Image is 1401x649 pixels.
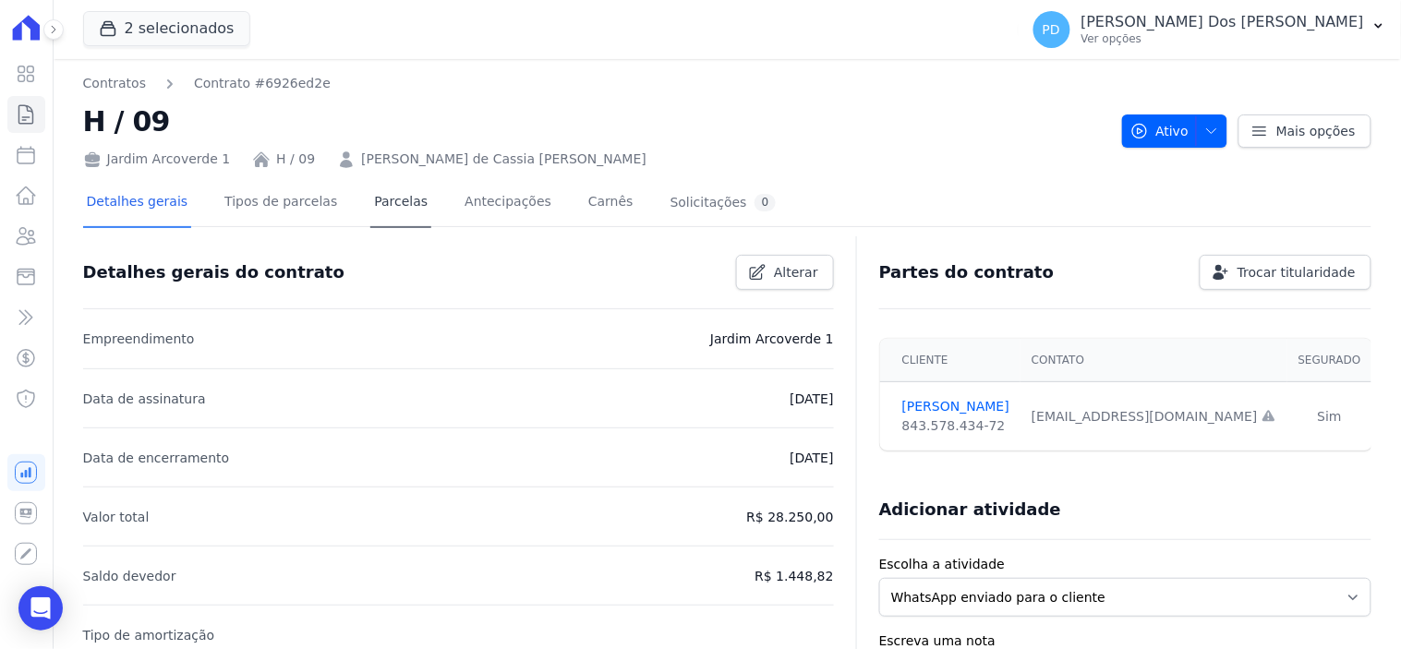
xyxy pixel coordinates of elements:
a: Carnês [585,179,637,228]
nav: Breadcrumb [83,74,331,93]
button: PD [PERSON_NAME] Dos [PERSON_NAME] Ver opções [1019,4,1401,55]
div: 0 [755,194,777,211]
p: Saldo devedor [83,565,176,587]
p: [PERSON_NAME] Dos [PERSON_NAME] [1081,13,1364,31]
p: Data de assinatura [83,388,206,410]
a: Mais opções [1238,114,1371,148]
a: Trocar titularidade [1200,255,1371,290]
h3: Partes do contrato [879,261,1055,283]
a: Alterar [736,255,834,290]
h2: H / 09 [83,101,1107,142]
td: Sim [1287,382,1372,451]
span: Alterar [774,263,818,282]
p: R$ 28.250,00 [747,506,834,528]
div: 843.578.434-72 [902,416,1009,436]
a: Detalhes gerais [83,179,192,228]
th: Segurado [1287,339,1372,382]
div: Solicitações [670,194,777,211]
th: Contato [1021,339,1287,382]
h3: Adicionar atividade [879,499,1061,521]
button: 2 selecionados [83,11,250,46]
div: Open Intercom Messenger [18,586,63,631]
a: H / 09 [276,150,315,169]
p: [DATE] [790,447,833,469]
th: Cliente [880,339,1021,382]
div: Jardim Arcoverde 1 [83,150,231,169]
a: [PERSON_NAME] [902,397,1009,416]
div: [EMAIL_ADDRESS][DOMAIN_NAME] [1032,407,1276,427]
p: Data de encerramento [83,447,230,469]
p: R$ 1.448,82 [755,565,833,587]
button: Ativo [1122,114,1228,148]
p: Tipo de amortização [83,624,215,646]
p: Ver opções [1081,31,1364,46]
p: [DATE] [790,388,833,410]
a: Solicitações0 [667,179,780,228]
span: Ativo [1130,114,1190,148]
p: Jardim Arcoverde 1 [710,328,834,350]
a: Contrato #6926ed2e [194,74,331,93]
a: Contratos [83,74,146,93]
span: PD [1043,23,1060,36]
a: Antecipações [461,179,555,228]
a: Parcelas [370,179,431,228]
p: Empreendimento [83,328,195,350]
span: Trocar titularidade [1238,263,1356,282]
nav: Breadcrumb [83,74,1107,93]
a: Tipos de parcelas [221,179,341,228]
p: Valor total [83,506,150,528]
a: [PERSON_NAME] de Cassia [PERSON_NAME] [361,150,646,169]
label: Escolha a atividade [879,555,1371,574]
span: Mais opções [1276,122,1356,140]
h3: Detalhes gerais do contrato [83,261,344,283]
